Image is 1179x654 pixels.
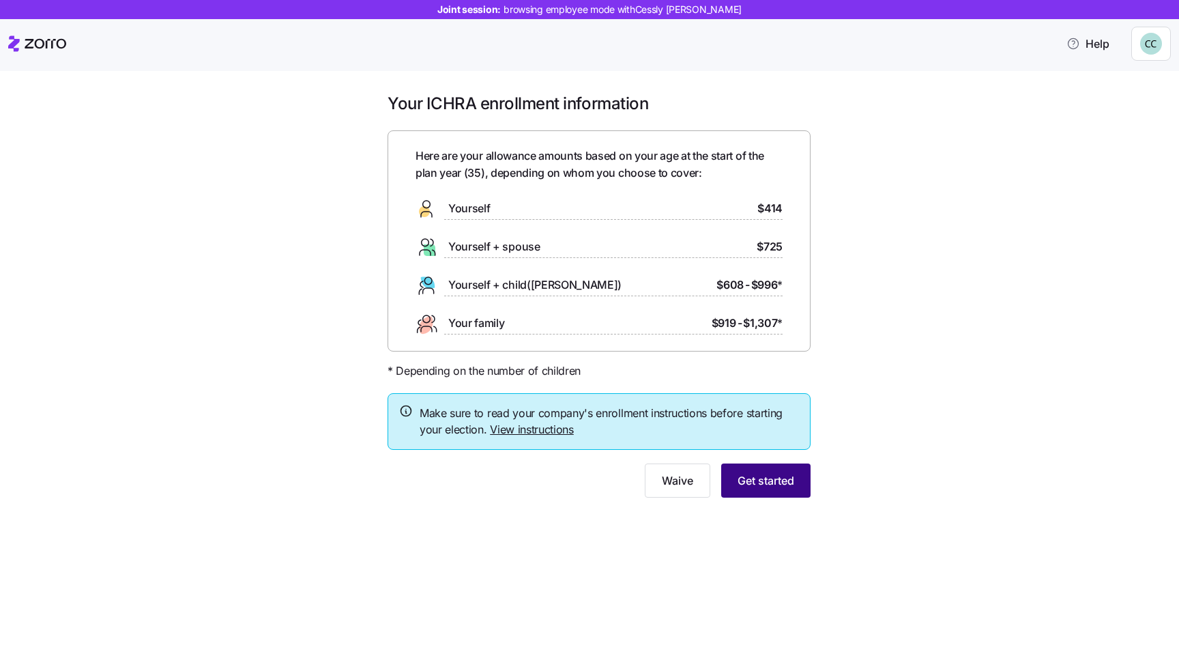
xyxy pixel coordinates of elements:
[448,276,622,294] span: Yourself + child([PERSON_NAME])
[721,464,811,498] button: Get started
[1066,35,1109,52] span: Help
[437,3,742,16] span: Joint session:
[388,362,581,380] span: * Depending on the number of children
[388,93,811,114] h1: Your ICHRA enrollment information
[662,472,693,489] span: Waive
[490,423,574,436] a: View instructions
[504,3,742,16] span: browsing employee mode with Cessly [PERSON_NAME]
[751,276,783,294] span: $996
[757,200,783,217] span: $414
[738,315,742,332] span: -
[738,472,794,489] span: Get started
[757,238,783,255] span: $725
[448,200,490,217] span: Yourself
[716,276,744,294] span: $608
[743,315,783,332] span: $1,307
[1056,30,1120,57] button: Help
[448,238,540,255] span: Yourself + spouse
[420,405,799,439] span: Make sure to read your company's enrollment instructions before starting your election.
[448,315,504,332] span: Your family
[1140,33,1162,55] img: 52c0585e09195894217cc83ab774090e
[645,464,710,498] button: Waive
[416,147,783,182] span: Here are your allowance amounts based on your age at the start of the plan year ( 35 ), depending...
[745,276,750,294] span: -
[712,315,736,332] span: $919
